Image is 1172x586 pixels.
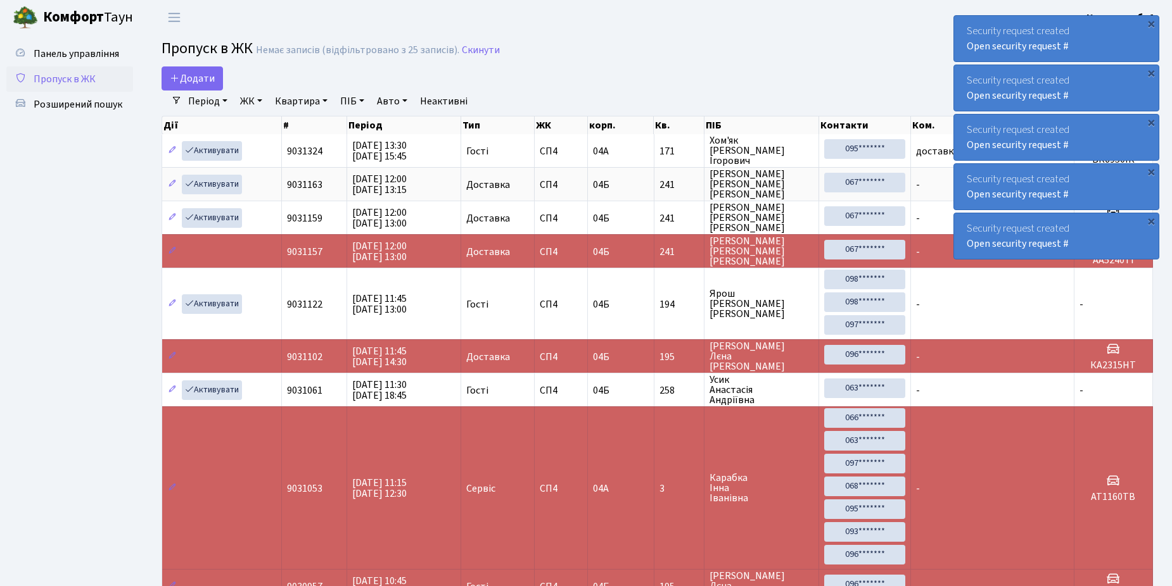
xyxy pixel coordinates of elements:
th: ЖК [535,116,588,134]
span: - [916,350,920,364]
span: Хом'як [PERSON_NAME] Ігорович [710,135,813,166]
span: [DATE] 11:45 [DATE] 13:00 [352,292,407,316]
span: [DATE] 11:15 [DATE] 12:30 [352,476,407,501]
span: [PERSON_NAME] [PERSON_NAME] [PERSON_NAME] [710,236,813,266]
span: Ярош [PERSON_NAME] [PERSON_NAME] [710,289,813,319]
span: 04Б [593,383,609,397]
span: 241 [659,180,699,190]
span: СП4 [540,213,582,223]
a: Open security request # [967,138,1069,152]
th: Дії [162,116,282,134]
a: Open security request # [967,39,1069,53]
th: ПІБ [704,116,819,134]
span: [DATE] 11:45 [DATE] 14:30 [352,344,407,369]
span: [PERSON_NAME] [PERSON_NAME] [PERSON_NAME] [710,169,813,199]
span: - [916,482,920,496]
a: Активувати [182,380,242,400]
a: Open security request # [967,89,1069,103]
span: 9031157 [287,245,322,259]
a: ЖК [235,90,267,112]
span: 9031102 [287,350,322,364]
a: Квартира [270,90,333,112]
span: - [916,211,920,225]
a: Open security request # [967,187,1069,201]
a: Період [183,90,232,112]
span: Панель управління [34,47,119,61]
span: СП4 [540,247,582,257]
span: [DATE] 11:30 [DATE] 18:45 [352,378,407,402]
span: [PERSON_NAME] [PERSON_NAME] [PERSON_NAME] [710,203,813,233]
button: Переключити навігацію [158,7,190,28]
span: Карабка Інна Іванівна [710,473,813,503]
div: × [1145,215,1157,227]
span: 194 [659,299,699,309]
div: Security request created [954,164,1159,209]
div: Security request created [954,115,1159,160]
div: Security request created [954,16,1159,61]
span: 04Б [593,350,609,364]
a: Активувати [182,294,242,314]
th: Ком. [911,116,1074,134]
div: × [1145,116,1157,128]
span: 9031122 [287,297,322,311]
span: Усик Анастасія Андріївна [710,375,813,405]
span: 9031324 [287,144,322,158]
th: # [282,116,347,134]
span: Гості [466,146,488,156]
span: Доставка [466,352,510,362]
span: 241 [659,213,699,223]
a: Активувати [182,208,242,228]
span: [DATE] 13:30 [DATE] 15:45 [352,139,407,163]
span: [DATE] 12:00 [DATE] 13:00 [352,206,407,230]
span: [PERSON_NAME] Лєна [PERSON_NAME] [710,341,813,371]
span: 04Б [593,245,609,259]
span: 241 [659,247,699,257]
span: СП4 [540,299,582,309]
span: - [916,178,920,192]
a: Неактивні [415,90,473,112]
span: 04А [593,144,609,158]
div: Security request created [954,65,1159,111]
span: 195 [659,352,699,362]
span: - [1080,383,1083,397]
img: logo.png [13,5,38,30]
span: СП4 [540,180,582,190]
span: 04А [593,482,609,496]
span: Додати [170,72,215,85]
a: Додати [162,66,223,90]
span: Таун [43,7,133,28]
span: Пропуск в ЖК [34,72,96,86]
th: Контакти [819,116,911,134]
span: 04Б [593,211,609,225]
h5: АА5240ТІ [1080,254,1147,266]
h5: AT1160TB [1080,491,1147,503]
div: × [1145,66,1157,79]
div: Немає записів (відфільтровано з 25 записів). [256,44,459,56]
span: Гості [466,385,488,396]
span: 9031159 [287,211,322,225]
span: 171 [659,146,699,156]
a: Пропуск в ЖК [6,66,133,92]
span: - [916,245,920,259]
span: 04Б [593,178,609,192]
a: Авто [372,90,412,112]
b: Комфорт [43,7,104,27]
span: Доставка [466,213,510,223]
th: Тип [461,116,535,134]
span: СП4 [540,483,582,494]
a: Панель управління [6,41,133,66]
div: Security request created [954,213,1159,259]
a: ПІБ [335,90,369,112]
span: Гості [466,299,488,309]
b: Консьєрж б. 4. [1086,11,1157,25]
span: 9031163 [287,178,322,192]
span: СП4 [540,146,582,156]
a: Активувати [182,141,242,161]
span: 9031053 [287,482,322,496]
a: Скинути [462,44,500,56]
th: корп. [588,116,654,134]
span: СП4 [540,352,582,362]
span: Розширений пошук [34,97,122,111]
div: × [1145,17,1157,30]
span: Пропуск в ЖК [162,37,253,59]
